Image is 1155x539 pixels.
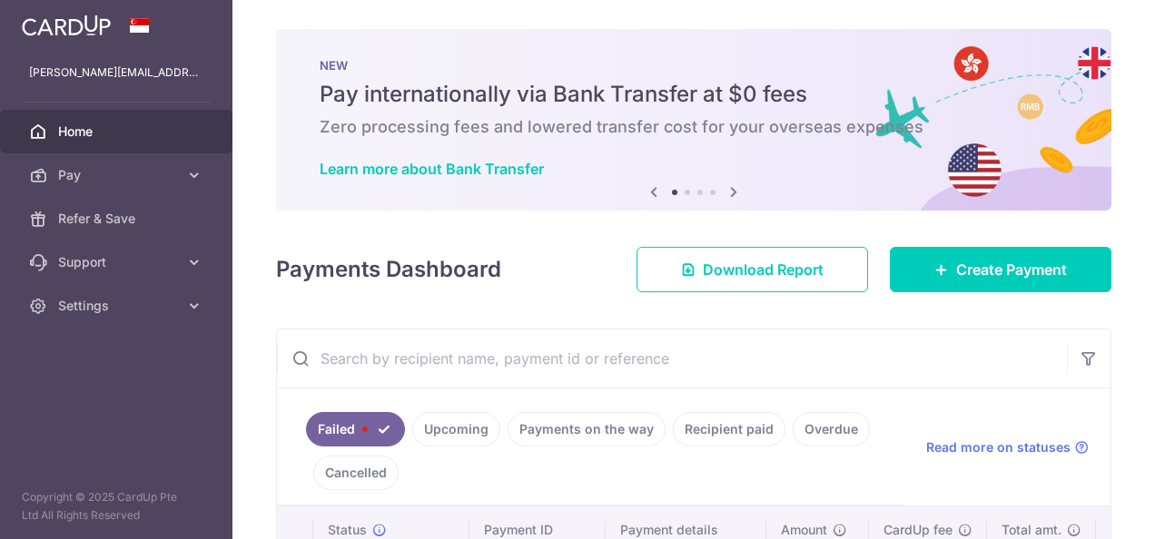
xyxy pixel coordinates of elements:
[277,329,1067,387] input: Search by recipient name, payment id or reference
[890,247,1111,292] a: Create Payment
[320,58,1068,73] p: NEW
[703,259,824,280] span: Download Report
[926,438,1089,456] a: Read more on statuses
[276,29,1111,211] img: Bank transfer banner
[276,253,501,286] h4: Payments Dashboard
[884,521,953,539] span: CardUp fee
[58,253,178,271] span: Support
[58,122,178,141] span: Home
[793,412,870,446] a: Overdue
[320,160,544,178] a: Learn more about Bank Transfer
[306,412,405,446] a: Failed
[320,116,1068,138] h6: Zero processing fees and lowered transfer cost for your overseas expenses
[1002,521,1061,539] span: Total amt.
[58,297,178,315] span: Settings
[58,210,178,228] span: Refer & Save
[781,521,827,539] span: Amount
[508,412,666,446] a: Payments on the way
[313,456,399,490] a: Cancelled
[926,438,1071,456] span: Read more on statuses
[673,412,785,446] a: Recipient paid
[29,64,203,82] p: [PERSON_NAME][EMAIL_ADDRESS][DOMAIN_NAME]
[22,15,111,36] img: CardUp
[328,521,367,539] span: Status
[637,247,868,292] a: Download Report
[58,166,178,184] span: Pay
[320,80,1068,109] h5: Pay internationally via Bank Transfer at $0 fees
[412,412,500,446] a: Upcoming
[956,259,1067,280] span: Create Payment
